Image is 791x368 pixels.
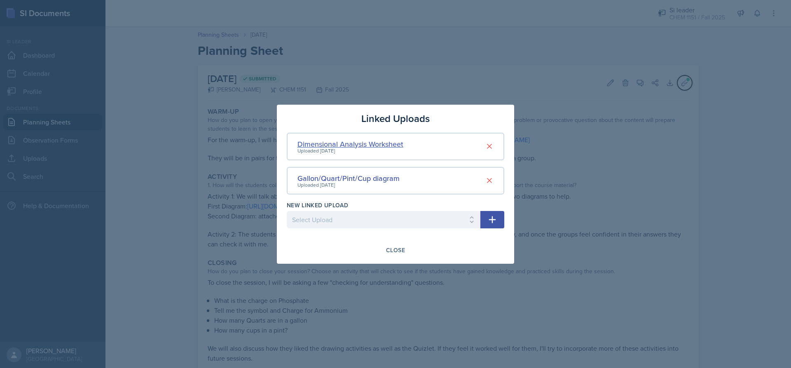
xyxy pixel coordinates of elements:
[297,181,400,189] div: Uploaded [DATE]
[297,138,403,150] div: Dimensional Analysis Worksheet
[287,201,348,209] label: New Linked Upload
[297,147,403,155] div: Uploaded [DATE]
[386,247,405,253] div: Close
[297,173,400,184] div: Gallon/Quart/Pint/Cup diagram
[361,111,430,126] h3: Linked Uploads
[381,243,410,257] button: Close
